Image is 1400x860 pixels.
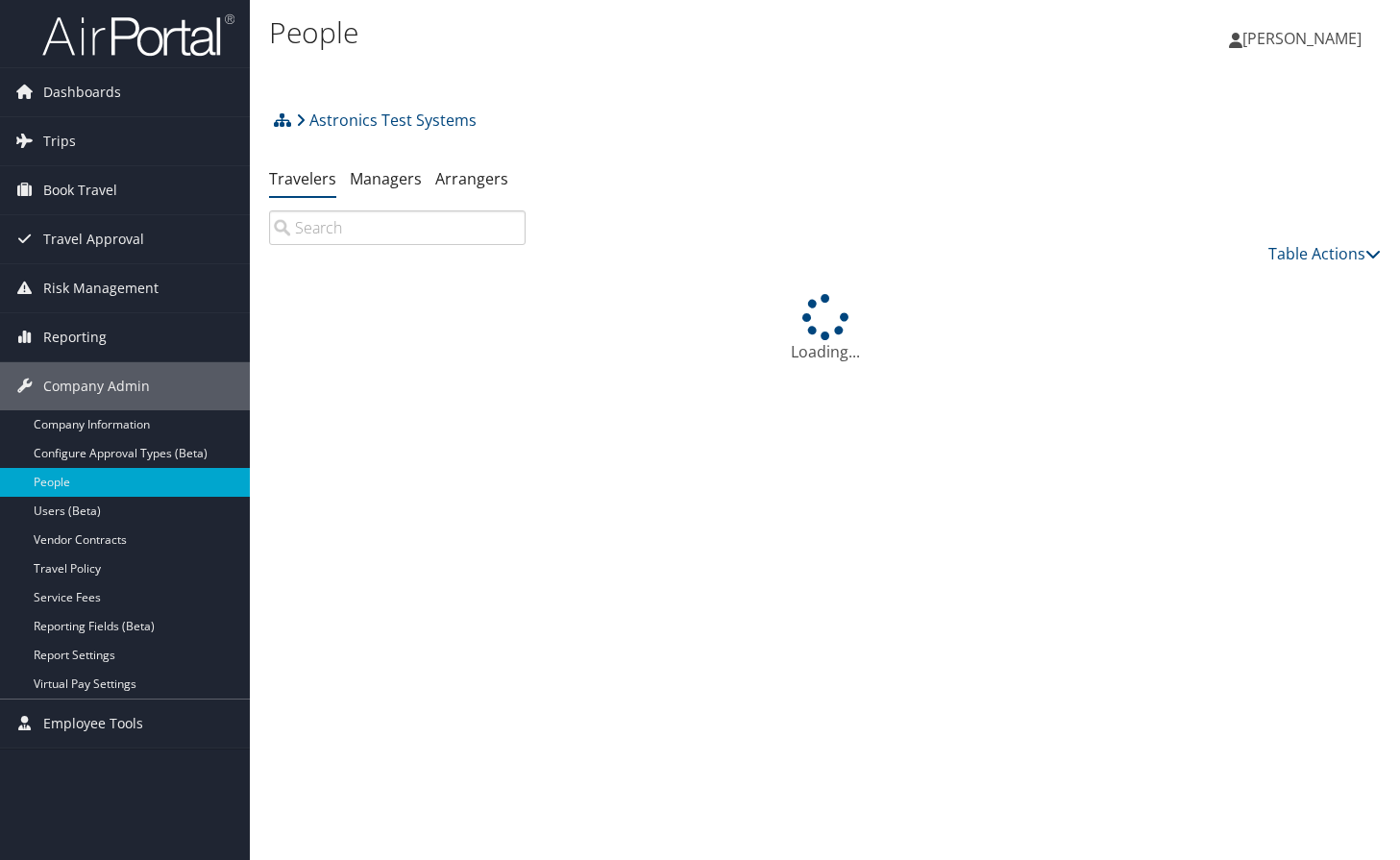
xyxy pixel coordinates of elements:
img: airportal-logo.png [42,12,234,58]
span: Reporting [43,313,107,361]
a: [PERSON_NAME] [1229,10,1381,67]
span: Travel Approval [43,215,144,263]
a: Table Actions [1268,243,1381,264]
a: Arrangers [435,168,508,189]
a: Managers [350,168,422,189]
input: Search [269,210,526,245]
span: Trips [43,117,76,165]
span: Employee Tools [43,700,143,748]
span: Book Travel [43,166,117,214]
a: Astronics Test Systems [296,101,477,139]
a: Travelers [269,168,336,189]
div: Loading... [269,294,1381,363]
span: Company Admin [43,362,150,410]
span: [PERSON_NAME] [1242,28,1362,49]
span: Risk Management [43,264,159,312]
span: Dashboards [43,68,121,116]
h1: People [269,12,1010,53]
